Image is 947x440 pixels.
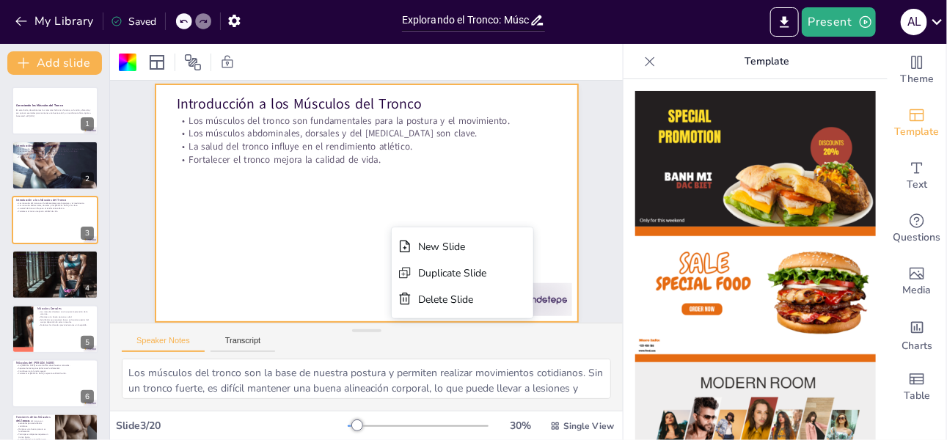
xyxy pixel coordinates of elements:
div: 1 [12,87,98,135]
p: Fortalecer el tronco mejora la calidad de vida. [16,155,94,158]
div: 5 [81,336,94,349]
p: Actividades que requieren fuerza en la parte superior del cuerpo dependen de estos músculos. [37,318,94,323]
p: Los músculos dorsales son clave para la extensión de la columna. [37,310,94,315]
p: Músculos del [PERSON_NAME] [16,362,94,366]
p: Un abdomen fuerte mejora la salud general. [16,264,94,267]
p: Introducción a los Músculos del Tronco [16,143,94,147]
p: La salud del tronco influye en el rendimiento atlético. [16,153,94,155]
p: Proteger los órganos internos es una función clave. [16,262,94,265]
p: Fortalecer el tronco mejora la calidad de vida. [16,210,94,213]
div: Add charts and graphs [888,308,946,361]
div: 4 [12,250,98,298]
p: Contribuyen a la función sexual. [16,370,94,373]
p: Los oblicuos son importantes para la rotación. [16,259,94,262]
p: Los músculos abdominales, dorsales y del [MEDICAL_DATA] son clave. [16,205,94,208]
p: Introducción a los Músculos del Tronco [16,198,94,202]
button: Speaker Notes [122,336,205,352]
div: Get real-time input from your audience [888,202,946,255]
p: Fortalecer el [MEDICAL_DATA] mejora la calidad de vida. [16,373,94,375]
span: Theme [900,71,934,87]
div: 3 [81,227,94,240]
div: Slide 3 / 20 [116,419,348,433]
div: A L [901,9,927,35]
p: Los músculos del tronco son esenciales para actividades cotidianas. [16,420,51,428]
p: Músculos Abdominales [16,252,94,257]
p: Fortalecer el tronco mejora la calidad de vida. [188,115,563,207]
img: thumb-2.png [635,227,876,362]
p: Los músculos abdominales son esenciales para la flexión del tronco. [16,256,94,259]
div: Add ready made slides [888,97,946,150]
div: Saved [111,15,156,29]
p: Los músculos del tronco son fundamentales para la postura y el movimiento. [16,147,94,150]
p: En esta charla, descubriremos los músculos del tronco humano, su función, ubicación y por qué son... [16,109,94,114]
input: Insert title [402,10,530,31]
p: Los músculos del tronco son fundamentales para la postura y el movimiento. [16,202,94,205]
p: Los músculos del tronco son fundamentales para la postura y el movimiento. [196,76,571,168]
p: Músculos Dorsales [37,307,94,311]
p: Soporte de los órganos pélvicos es fundamental. [16,367,94,370]
p: Los músculos abdominales, dorsales y del [MEDICAL_DATA] son clave. [193,89,568,181]
div: Change the overall theme [888,44,946,97]
div: 6 [81,390,94,403]
p: La salud del tronco influye en el rendimiento atlético. [16,207,94,210]
p: Introducción a los Músculos del Tronco [199,57,575,155]
div: 6 [12,359,98,408]
p: La salud del tronco influye en el rendimiento atlético. [191,102,566,194]
strong: Conociendo los Músculos del Tronco [16,104,63,108]
div: 2 [12,141,98,189]
span: Questions [893,230,941,246]
button: Present [802,7,875,37]
p: Mantener una buena postura es fundamental. [16,428,51,433]
p: Template [662,44,873,79]
div: Add a table [888,361,946,414]
textarea: Los músculos del tronco son la base de nuestra postura y permiten realizar movimientos cotidianos... [122,359,611,399]
p: Funciones de los Músculos del Tronco [16,415,51,423]
span: Template [895,124,940,140]
p: Fortalecer los dorsales previene lesiones en la espalda. [37,323,94,326]
p: Mantener una buena postura es vital. [37,315,94,318]
span: Media [903,282,932,298]
button: Add slide [7,51,102,75]
button: My Library [11,10,100,33]
span: Position [184,54,202,71]
p: Generated with [URL] [16,114,94,117]
div: Add text boxes [888,150,946,202]
div: 1 [81,117,94,131]
span: Single View [563,420,614,432]
div: Add images, graphics, shapes or video [888,255,946,308]
span: Text [907,177,927,193]
button: A L [901,7,927,37]
span: Table [904,388,930,404]
span: Charts [902,338,932,354]
p: La [MEDICAL_DATA] es una función clave de estos músculos. [16,364,94,367]
div: 4 [81,282,94,295]
img: thumb-1.png [635,91,876,227]
button: Export to PowerPoint [770,7,799,37]
div: 30 % [503,419,538,433]
div: 2 [81,172,94,186]
div: 5 [12,305,98,353]
div: Layout [145,51,169,74]
div: 3 [12,196,98,244]
p: Participar en deportes requiere un tronco fuerte. [16,433,51,439]
p: Los músculos abdominales, dorsales y del [MEDICAL_DATA] son clave. [16,150,94,153]
button: Transcript [211,336,276,352]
